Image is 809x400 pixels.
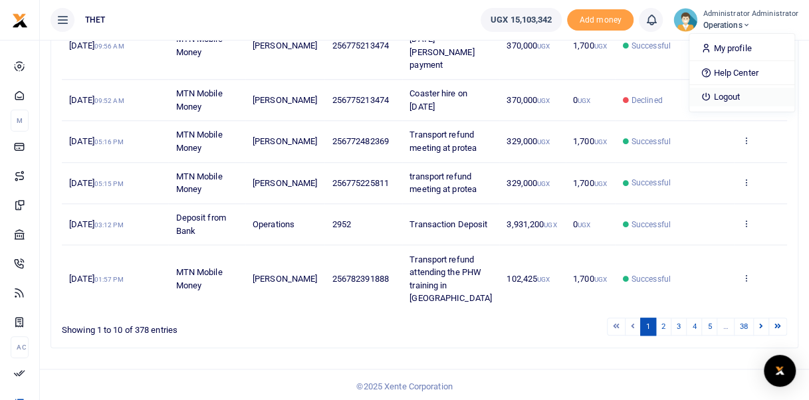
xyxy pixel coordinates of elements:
[12,15,28,25] a: logo-small logo-large logo-large
[332,136,389,146] span: 256772482369
[686,318,702,336] a: 4
[253,41,317,50] span: [PERSON_NAME]
[594,180,606,187] small: UGX
[567,9,634,31] span: Add money
[567,14,634,24] a: Add money
[69,178,123,188] span: [DATE]
[703,9,798,20] small: Administrator Administrator
[632,273,671,285] span: Successful
[632,94,663,106] span: Declined
[69,274,123,284] span: [DATE]
[332,178,389,188] span: 256775225811
[655,318,671,336] a: 2
[62,316,359,337] div: Showing 1 to 10 of 378 entries
[689,64,794,82] a: Help Center
[94,221,124,229] small: 03:12 PM
[69,219,123,229] span: [DATE]
[701,318,717,336] a: 5
[176,88,223,112] span: MTN Mobile Money
[507,41,550,50] span: 370,000
[94,276,124,283] small: 01:57 PM
[332,219,351,229] span: 2952
[409,130,477,153] span: Transport refund meeting at protea
[69,41,124,50] span: [DATE]
[734,318,754,336] a: 38
[640,318,656,336] a: 1
[69,95,124,105] span: [DATE]
[176,213,226,236] span: Deposit from Bank
[578,97,590,104] small: UGX
[481,8,562,32] a: UGX 15,103,342
[537,43,550,50] small: UGX
[176,34,223,57] span: MTN Mobile Money
[594,276,606,283] small: UGX
[573,274,607,284] span: 1,700
[332,95,389,105] span: 256775213474
[567,9,634,31] li: Toup your wallet
[507,274,550,284] span: 102,425
[176,267,223,290] span: MTN Mobile Money
[69,136,123,146] span: [DATE]
[544,221,556,229] small: UGX
[507,219,556,229] span: 3,931,200
[475,8,567,32] li: Wallet ballance
[537,276,550,283] small: UGX
[409,219,487,229] span: Transaction Deposit
[632,219,671,231] span: Successful
[253,136,317,146] span: [PERSON_NAME]
[764,355,796,387] div: Open Intercom Messenger
[94,138,124,146] small: 05:16 PM
[94,180,124,187] small: 05:15 PM
[253,178,317,188] span: [PERSON_NAME]
[332,41,389,50] span: 256775213474
[573,95,590,105] span: 0
[253,95,317,105] span: [PERSON_NAME]
[578,221,590,229] small: UGX
[253,274,317,284] span: [PERSON_NAME]
[409,88,467,112] span: Coaster hire on [DATE]
[11,336,29,358] li: Ac
[409,254,492,304] span: Transport refund attending the PHW training in [GEOGRAPHIC_DATA]
[594,43,606,50] small: UGX
[573,41,607,50] span: 1,700
[537,97,550,104] small: UGX
[491,13,552,27] span: UGX 15,103,342
[632,136,671,148] span: Successful
[703,19,798,31] span: Operations
[573,136,607,146] span: 1,700
[537,180,550,187] small: UGX
[632,177,671,189] span: Successful
[507,95,550,105] span: 370,000
[11,110,29,132] li: M
[332,274,389,284] span: 256782391888
[80,14,110,26] span: THET
[94,43,124,50] small: 09:56 AM
[632,40,671,52] span: Successful
[12,13,28,29] img: logo-small
[573,219,590,229] span: 0
[671,318,687,336] a: 3
[594,138,606,146] small: UGX
[673,8,697,32] img: profile-user
[689,39,794,58] a: My profile
[94,97,124,104] small: 09:52 AM
[673,8,798,32] a: profile-user Administrator Administrator Operations
[573,178,607,188] span: 1,700
[507,136,550,146] span: 329,000
[176,130,223,153] span: MTN Mobile Money
[689,88,794,106] a: Logout
[176,171,223,195] span: MTN Mobile Money
[253,219,294,229] span: Operations
[409,171,477,195] span: transport refund meeting at protea
[507,178,550,188] span: 329,000
[537,138,550,146] small: UGX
